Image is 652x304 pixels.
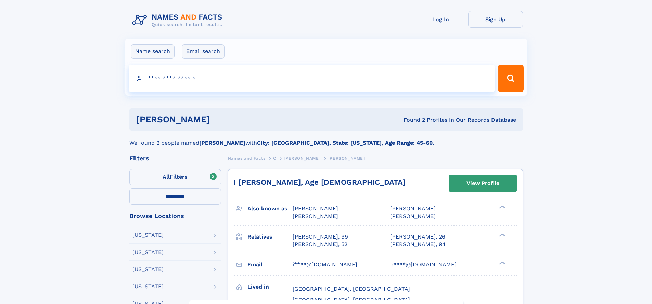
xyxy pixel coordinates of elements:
[328,156,365,161] span: [PERSON_NAME]
[131,44,175,59] label: Name search
[129,213,221,219] div: Browse Locations
[466,175,499,191] div: View Profile
[132,284,164,289] div: [US_STATE]
[247,259,293,270] h3: Email
[390,213,436,219] span: [PERSON_NAME]
[284,154,320,162] a: [PERSON_NAME]
[293,241,347,248] a: [PERSON_NAME], 52
[284,156,320,161] span: [PERSON_NAME]
[449,175,517,192] a: View Profile
[257,139,433,146] b: City: [GEOGRAPHIC_DATA], State: [US_STATE], Age Range: 45-60
[247,231,293,243] h3: Relatives
[498,205,506,209] div: ❯
[136,115,307,124] h1: [PERSON_NAME]
[390,241,446,248] a: [PERSON_NAME], 94
[163,173,170,180] span: All
[129,155,221,161] div: Filters
[199,139,245,146] b: [PERSON_NAME]
[273,154,276,162] a: C
[234,178,406,186] a: I [PERSON_NAME], Age [DEMOGRAPHIC_DATA]
[273,156,276,161] span: C
[498,65,523,92] button: Search Button
[413,11,468,28] a: Log In
[228,154,266,162] a: Names and Facts
[293,233,348,241] a: [PERSON_NAME], 99
[293,205,338,212] span: [PERSON_NAME]
[182,44,225,59] label: Email search
[468,11,523,28] a: Sign Up
[307,116,516,124] div: Found 2 Profiles In Our Records Database
[247,281,293,293] h3: Lived in
[390,205,436,212] span: [PERSON_NAME]
[498,260,506,265] div: ❯
[129,131,523,147] div: We found 2 people named with .
[498,233,506,237] div: ❯
[293,296,410,303] span: [GEOGRAPHIC_DATA], [GEOGRAPHIC_DATA]
[247,203,293,215] h3: Also known as
[129,169,221,185] label: Filters
[132,250,164,255] div: [US_STATE]
[129,11,228,29] img: Logo Names and Facts
[129,65,495,92] input: search input
[390,233,445,241] a: [PERSON_NAME], 26
[293,213,338,219] span: [PERSON_NAME]
[132,232,164,238] div: [US_STATE]
[132,267,164,272] div: [US_STATE]
[293,285,410,292] span: [GEOGRAPHIC_DATA], [GEOGRAPHIC_DATA]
